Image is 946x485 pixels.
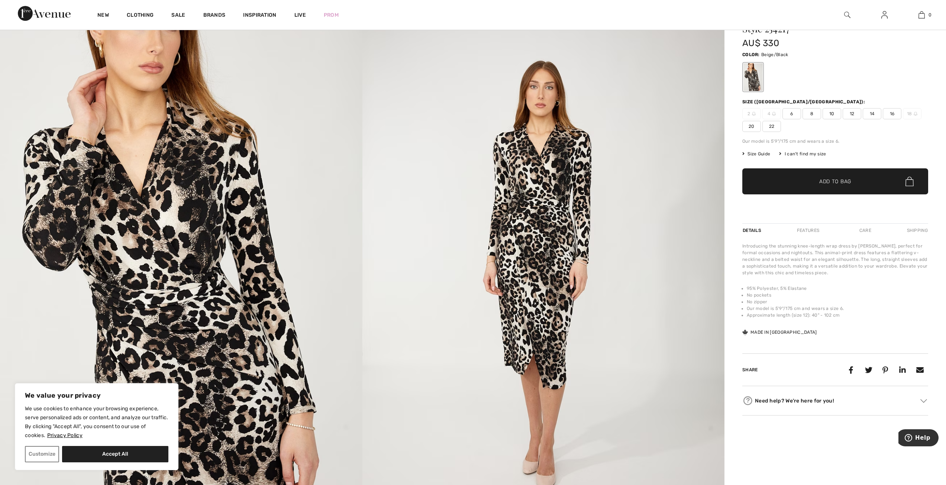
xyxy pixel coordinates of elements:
span: Color: [742,52,760,57]
span: Inspiration [243,12,276,20]
img: Bag.svg [905,177,914,186]
span: 0 [929,12,932,18]
div: Details [742,224,763,237]
div: Size ([GEOGRAPHIC_DATA]/[GEOGRAPHIC_DATA]): [742,98,866,105]
span: 18 [903,108,921,119]
a: Brands [203,12,226,20]
img: My Info [881,10,888,19]
span: 16 [883,108,901,119]
span: 12 [843,108,861,119]
span: 22 [762,121,781,132]
h1: Animal Print Wrap Dress Style 254217 [742,14,897,33]
div: Features [791,224,826,237]
li: 95% Polyester, 5% Elastane [747,285,928,292]
button: Accept All [62,446,168,462]
p: We value your privacy [25,391,168,400]
span: AU$ 330 [742,38,779,48]
div: We value your privacy [15,383,178,470]
img: 1ère Avenue [18,6,71,21]
img: ring-m.svg [752,112,756,116]
span: Share [742,367,758,372]
img: Arrow2.svg [920,399,927,403]
div: Beige/Black [743,63,763,91]
span: 14 [863,108,881,119]
a: Clothing [127,12,154,20]
li: Approximate length (size 12): 40" - 102 cm [747,312,928,319]
div: Need help? We're here for you! [742,395,928,406]
span: Size Guide [742,151,770,157]
img: search the website [844,10,850,19]
span: Add to Bag [819,178,851,185]
a: New [97,12,109,20]
div: Our model is 5'9"/175 cm and wears a size 6. [742,138,928,145]
a: 0 [903,10,940,19]
button: Add to Bag [742,168,928,194]
div: I can't find my size [779,151,826,157]
li: No zipper [747,298,928,305]
p: We use cookies to enhance your browsing experience, serve personalized ads or content, and analyz... [25,404,168,440]
span: Beige/Black [761,52,788,57]
button: Customize [25,446,59,462]
a: Sale [171,12,185,20]
div: Shipping [905,224,928,237]
li: No pockets [747,292,928,298]
a: Privacy Policy [47,432,83,439]
a: Live [294,11,306,19]
div: Made in [GEOGRAPHIC_DATA] [742,329,817,336]
div: Introducing the stunning knee-length wrap dress by [PERSON_NAME], perfect for formal occasions an... [742,243,928,276]
a: Sign In [875,10,894,20]
span: 2 [742,108,761,119]
img: ring-m.svg [772,112,776,116]
div: Care [853,224,878,237]
img: My Bag [918,10,925,19]
span: 10 [823,108,841,119]
span: 20 [742,121,761,132]
li: Our model is 5'9"/175 cm and wears a size 6. [747,305,928,312]
a: Prom [324,11,339,19]
span: 4 [762,108,781,119]
iframe: Opens a widget where you can find more information [898,429,939,448]
span: 6 [782,108,801,119]
img: ring-m.svg [914,112,917,116]
span: 8 [803,108,821,119]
